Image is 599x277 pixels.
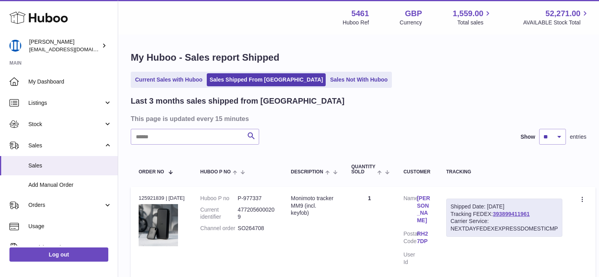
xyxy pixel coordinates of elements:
[523,8,590,26] a: 52,271.00 AVAILABLE Stock Total
[29,46,116,52] span: [EMAIL_ADDRESS][DOMAIN_NAME]
[28,162,112,169] span: Sales
[291,169,323,175] span: Description
[28,99,104,107] span: Listings
[200,195,238,202] dt: Huboo P no
[238,225,275,232] dd: SO264708
[400,19,422,26] div: Currency
[403,230,417,247] dt: Postal Code
[453,8,484,19] span: 1,559.00
[28,244,104,251] span: Invoicing and Payments
[9,247,108,262] a: Log out
[570,133,586,141] span: entries
[351,8,369,19] strong: 5461
[131,51,586,64] h1: My Huboo - Sales report Shipped
[403,169,430,175] div: Customer
[200,206,238,221] dt: Current identifier
[545,8,580,19] span: 52,271.00
[132,73,205,86] a: Current Sales with Huboo
[139,169,164,175] span: Order No
[28,121,104,128] span: Stock
[446,199,562,237] div: Tracking FEDEX:
[9,40,21,52] img: oksana@monimoto.com
[417,230,430,245] a: RH2 7DP
[403,195,417,227] dt: Name
[453,8,493,26] a: 1,559.00 Total sales
[351,164,375,175] span: Quantity Sold
[28,142,104,149] span: Sales
[28,181,112,189] span: Add Manual Order
[238,206,275,221] dd: 4772056000209
[139,195,185,202] div: 125921839 | [DATE]
[200,225,238,232] dt: Channel order
[207,73,326,86] a: Sales Shipped From [GEOGRAPHIC_DATA]
[29,38,100,53] div: [PERSON_NAME]
[343,19,369,26] div: Huboo Ref
[238,195,275,202] dd: P-977337
[521,133,535,141] label: Show
[28,223,112,230] span: Usage
[28,78,112,86] span: My Dashboard
[200,169,231,175] span: Huboo P no
[451,218,558,232] div: Carrier Service: NEXTDAYFEDEXEXPRESSDOMESTICMP
[417,195,430,225] a: [PERSON_NAME]
[405,8,422,19] strong: GBP
[131,114,584,123] h3: This page is updated every 15 minutes
[131,96,345,106] h2: Last 3 months sales shipped from [GEOGRAPHIC_DATA]
[291,195,336,217] div: Monimoto tracker MM9 (incl. keyfob)
[493,211,530,217] a: 393899411961
[523,19,590,26] span: AVAILABLE Stock Total
[327,73,390,86] a: Sales Not With Huboo
[451,203,558,210] div: Shipped Date: [DATE]
[403,251,417,266] dt: User Id
[139,204,178,246] img: 1712818038.jpg
[457,19,492,26] span: Total sales
[28,201,104,209] span: Orders
[446,169,562,175] div: Tracking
